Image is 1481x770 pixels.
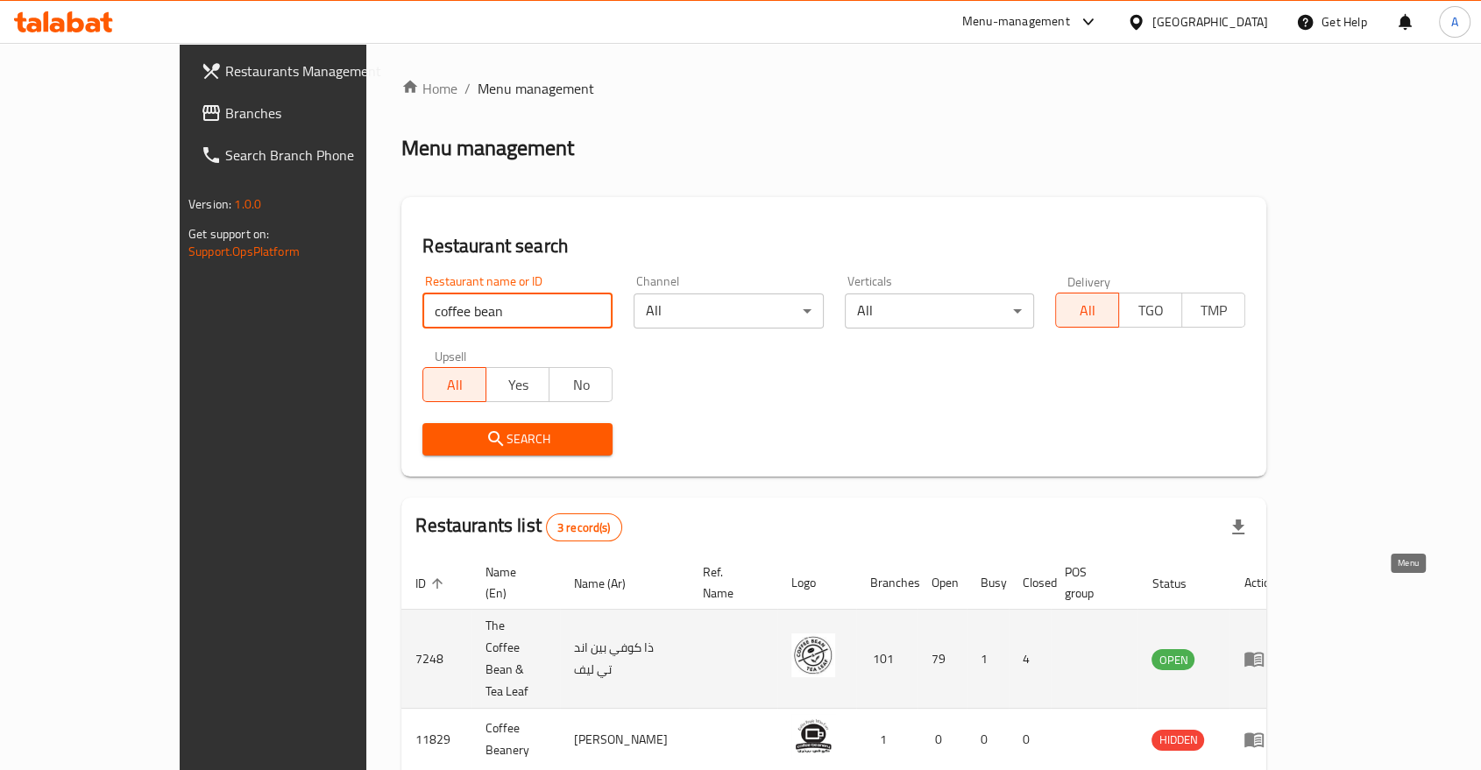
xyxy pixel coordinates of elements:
td: 4 [1009,610,1051,709]
img: The Coffee Bean & Tea Leaf [791,633,835,677]
nav: breadcrumb [401,78,1266,99]
span: Search Branch Phone [225,145,413,166]
td: 101 [856,610,918,709]
span: 3 record(s) [547,519,621,536]
span: HIDDEN [1151,730,1204,750]
span: TMP [1189,298,1238,323]
span: Ref. Name [703,562,756,604]
button: All [1055,293,1119,328]
li: / [464,78,471,99]
span: Branches [225,102,413,124]
span: Name (En) [485,562,539,604]
th: Closed [1009,556,1051,610]
span: Get support on: [188,223,269,245]
th: Action [1229,556,1290,610]
th: Busy [967,556,1009,610]
span: Search [436,428,599,450]
img: Coffee Beanery [791,714,835,758]
button: TMP [1181,293,1245,328]
div: HIDDEN [1151,730,1204,751]
td: ذا كوفي بين اند تي ليف [560,610,689,709]
div: Menu-management [962,11,1070,32]
button: No [549,367,613,402]
h2: Restaurants list [415,512,621,541]
span: Name (Ar) [574,573,648,594]
div: Total records count [546,513,622,541]
span: ID [415,573,449,594]
label: Delivery [1067,275,1111,287]
a: Home [401,78,457,99]
span: POS group [1065,562,1116,604]
td: 79 [918,610,967,709]
td: 7248 [401,610,471,709]
span: Menu management [478,78,594,99]
span: Version: [188,193,231,215]
div: Menu [1244,729,1276,750]
span: Yes [493,372,542,398]
span: A [1451,12,1458,32]
h2: Menu management [401,134,574,162]
button: Yes [485,367,549,402]
td: 1 [967,610,1009,709]
span: Status [1151,573,1208,594]
span: OPEN [1151,650,1194,670]
label: Upsell [435,350,467,362]
button: TGO [1118,293,1182,328]
div: All [845,293,1035,328]
span: All [430,372,479,398]
span: Restaurants Management [225,60,413,81]
span: All [1063,298,1112,323]
th: Logo [777,556,856,610]
a: Search Branch Phone [187,134,427,176]
h2: Restaurant search [422,233,1245,259]
div: Export file [1217,506,1259,548]
div: [GEOGRAPHIC_DATA] [1152,12,1268,32]
a: Branches [187,92,427,134]
a: Restaurants Management [187,50,427,92]
span: TGO [1126,298,1175,323]
th: Branches [856,556,918,610]
th: Open [918,556,967,610]
input: Search for restaurant name or ID.. [422,293,613,328]
a: Support.OpsPlatform [188,240,300,263]
button: All [422,367,486,402]
span: 1.0.0 [234,193,261,215]
span: No [556,372,606,398]
div: All [634,293,824,328]
td: The Coffee Bean & Tea Leaf [471,610,560,709]
button: Search [422,423,613,456]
